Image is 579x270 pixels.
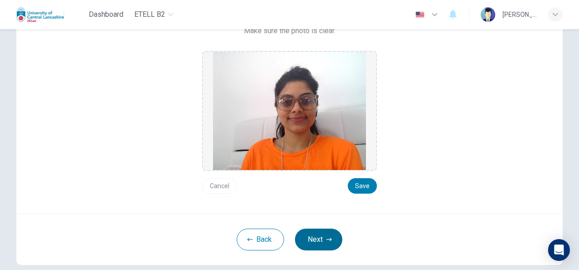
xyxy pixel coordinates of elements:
img: en [414,11,426,18]
button: eTELL B2 [131,6,177,23]
a: Uclan logo [16,5,85,24]
img: preview screemshot [213,52,366,170]
button: Next [295,229,342,250]
button: Cancel [202,178,237,194]
img: Profile picture [481,7,495,22]
span: Make sure the photo is clear. [244,25,335,36]
div: [PERSON_NAME] . [503,9,537,20]
span: eTELL B2 [134,9,165,20]
button: Back [237,229,284,250]
button: Save [348,178,377,194]
span: Dashboard [89,9,123,20]
img: Uclan logo [16,5,64,24]
button: Dashboard [85,6,127,23]
div: Open Intercom Messenger [548,239,570,261]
